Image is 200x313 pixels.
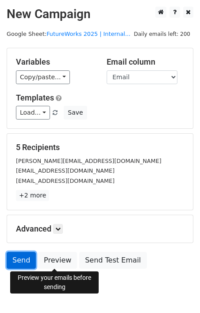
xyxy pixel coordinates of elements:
[131,31,193,37] a: Daily emails left: 200
[7,7,193,22] h2: New Campaign
[16,224,184,234] h5: Advanced
[16,190,49,201] a: +2 more
[46,31,131,37] a: FutureWorks 2025 | Internal...
[64,106,87,120] button: Save
[7,252,36,269] a: Send
[156,270,200,313] iframe: Chat Widget
[16,143,184,152] h5: 5 Recipients
[7,31,131,37] small: Google Sheet:
[16,70,70,84] a: Copy/paste...
[16,178,115,184] small: [EMAIL_ADDRESS][DOMAIN_NAME]
[16,106,50,120] a: Load...
[16,158,162,164] small: [PERSON_NAME][EMAIL_ADDRESS][DOMAIN_NAME]
[79,252,146,269] a: Send Test Email
[16,167,115,174] small: [EMAIL_ADDRESS][DOMAIN_NAME]
[38,252,77,269] a: Preview
[131,29,193,39] span: Daily emails left: 200
[10,271,99,294] div: Preview your emails before sending
[107,57,184,67] h5: Email column
[16,57,93,67] h5: Variables
[16,93,54,102] a: Templates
